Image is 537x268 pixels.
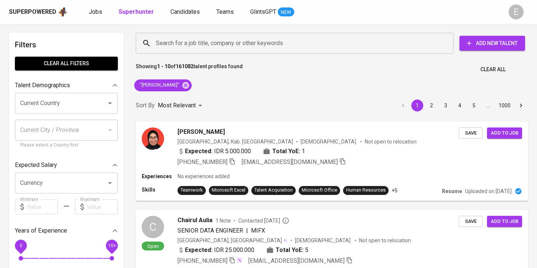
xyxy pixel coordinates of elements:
p: No experiences added [178,173,230,180]
button: Add to job [487,127,522,139]
img: 255114491042c5f4e8ddb384d31494dd.jpeg [142,127,164,150]
button: Go to page 3 [440,100,452,111]
div: Expected Salary [15,158,118,173]
div: Human Resources [346,187,386,194]
p: Skills [142,186,178,193]
span: 10+ [108,243,116,248]
div: Teamwork [180,187,203,194]
div: … [482,102,494,109]
a: Superhunter [119,7,156,17]
input: Value [87,199,118,214]
b: 1 - 10 [157,63,170,69]
span: NEW [278,9,294,16]
div: Microsoft Office [302,187,337,194]
div: [GEOGRAPHIC_DATA], [GEOGRAPHIC_DATA] [178,237,288,244]
b: Total YoE: [276,246,304,255]
a: Teams [216,7,235,17]
p: Most Relevant [158,101,196,110]
p: Not open to relocation [359,237,411,244]
a: Candidates [170,7,201,17]
a: [PERSON_NAME][GEOGRAPHIC_DATA], Kab. [GEOGRAPHIC_DATA][DEMOGRAPHIC_DATA] Not open to relocationEx... [136,122,528,201]
p: Resume [442,187,462,195]
span: [DEMOGRAPHIC_DATA] [301,138,357,145]
span: Clear All [480,65,506,74]
div: Talent Acquisition [254,187,293,194]
button: Clear All filters [15,57,118,70]
b: Total YoE: [272,147,300,156]
span: [PHONE_NUMBER] [178,158,227,165]
span: Add to job [491,217,518,226]
p: Expected Salary [15,161,57,170]
p: Talent Demographics [15,81,70,90]
button: Save [459,216,483,227]
b: 161082 [176,63,194,69]
span: GlintsGPT [250,8,276,15]
button: Go to next page [515,100,527,111]
div: Superpowered [9,8,56,16]
h6: Filters [15,39,118,51]
div: Microsoft Excel [212,187,245,194]
a: Jobs [89,7,104,17]
span: Open [144,243,162,249]
button: Add New Talent [459,36,525,51]
span: SENIOR DATA ENGINEER [178,227,243,234]
div: Years of Experience [15,223,118,238]
p: Uploaded on [DATE] [465,187,512,195]
span: [EMAIL_ADDRESS][DOMAIN_NAME] [248,257,345,264]
p: Not open to relocation [365,138,417,145]
button: Save [459,127,483,139]
input: Value [27,199,58,214]
p: Experiences [142,173,178,180]
span: Jobs [89,8,102,15]
span: 1 [302,147,305,156]
span: 1 Note [216,217,231,224]
b: Superhunter [119,8,154,15]
a: GlintsGPT NEW [250,7,294,17]
span: Contacted [DATE] [238,217,289,224]
button: Open [105,178,115,188]
span: Candidates [170,8,200,15]
span: [PHONE_NUMBER] [178,257,227,264]
span: [PERSON_NAME] [178,127,225,136]
span: 5 [305,246,308,255]
nav: pagination navigation [396,100,528,111]
p: Showing of talent profiles found [136,63,243,76]
span: Clear All filters [21,59,112,68]
span: Save [462,217,479,226]
span: [EMAIL_ADDRESS][DOMAIN_NAME] [242,158,338,165]
p: Sort By [136,101,155,110]
b: Expected: [185,246,213,255]
img: app logo [58,6,68,18]
button: Go to page 5 [468,100,480,111]
span: [DEMOGRAPHIC_DATA] [295,237,352,244]
img: magic_wand.svg [236,257,242,263]
button: Open [105,98,115,108]
span: MIFX [251,227,265,234]
span: "[PERSON_NAME]" [134,82,184,89]
div: E [509,4,524,19]
span: Add New Talent [465,39,519,48]
div: IDR 25.000.000 [178,246,254,255]
div: C [142,216,164,238]
div: [GEOGRAPHIC_DATA], Kab. [GEOGRAPHIC_DATA] [178,138,293,145]
b: Expected: [185,147,213,156]
div: Most Relevant [158,99,205,113]
button: Go to page 4 [454,100,466,111]
p: +5 [392,187,398,194]
button: Go to page 1000 [496,100,513,111]
svg: By Batam recruiter [282,217,289,224]
span: Chairul Aulia [178,216,213,225]
button: page 1 [411,100,423,111]
div: IDR 5.000.000 [178,147,251,156]
a: Superpoweredapp logo [9,6,68,18]
div: Talent Demographics [15,78,118,93]
p: Please select a Country first [20,142,113,149]
span: Save [462,129,479,138]
span: Teams [216,8,234,15]
div: "[PERSON_NAME]" [134,79,192,91]
button: Clear All [477,63,509,76]
span: | [246,226,248,235]
p: Years of Experience [15,226,67,235]
span: Add to job [491,129,518,138]
button: Add to job [487,216,522,227]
